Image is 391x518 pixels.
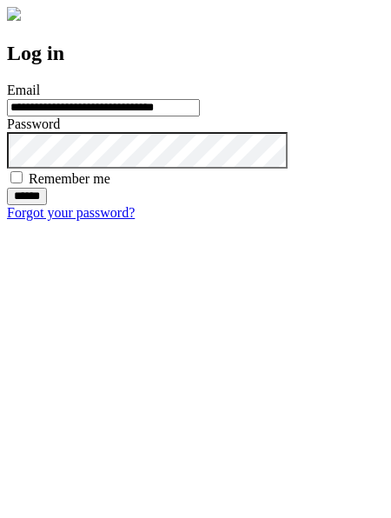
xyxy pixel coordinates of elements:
[7,7,21,21] img: logo-4e3dc11c47720685a147b03b5a06dd966a58ff35d612b21f08c02c0306f2b779.png
[7,42,384,65] h2: Log in
[7,205,135,220] a: Forgot your password?
[7,116,60,131] label: Password
[29,171,110,186] label: Remember me
[7,83,40,97] label: Email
